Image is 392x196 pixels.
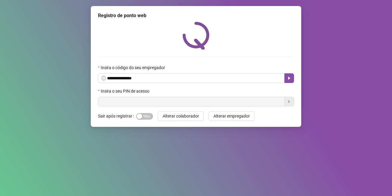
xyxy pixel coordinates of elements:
img: QRPoint [182,22,210,50]
span: caret-right [287,76,292,81]
span: info-circle [102,76,106,80]
span: Alterar colaborador [163,113,199,119]
label: Insira o código do seu empregador [98,64,169,71]
label: Insira o seu PIN de acesso [98,88,153,94]
button: Alterar colaborador [158,111,204,121]
div: Registro de ponto web [98,12,294,19]
label: Sair após registrar [98,111,136,121]
span: Alterar empregador [213,113,250,119]
button: Alterar empregador [209,111,255,121]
